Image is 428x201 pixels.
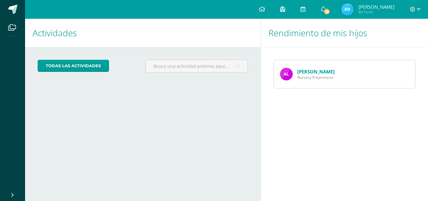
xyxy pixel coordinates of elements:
[341,3,354,16] img: 97a400e5d7ee733d14e3b50084e9047f.png
[297,68,335,75] a: [PERSON_NAME]
[33,19,253,47] h1: Actividades
[358,4,394,10] span: [PERSON_NAME]
[280,68,293,80] img: dfa7d4f768edec2071ad561463bf84c1.png
[323,8,330,15] span: 26
[358,9,394,15] span: Mi Perfil
[297,75,335,80] span: Nursery Preprimaria
[269,19,421,47] h1: Rendimiento de mis hijos
[146,60,248,72] input: Busca una actividad próxima aquí...
[38,60,109,72] a: todas las Actividades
